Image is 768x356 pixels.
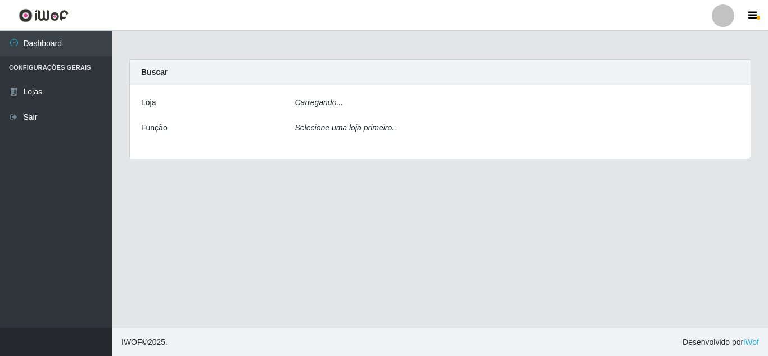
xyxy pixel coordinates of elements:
[743,337,759,346] a: iWof
[295,123,399,132] i: Selecione uma loja primeiro...
[141,97,156,109] label: Loja
[683,336,759,348] span: Desenvolvido por
[121,336,168,348] span: © 2025 .
[141,122,168,134] label: Função
[19,8,69,22] img: CoreUI Logo
[295,98,344,107] i: Carregando...
[141,67,168,76] strong: Buscar
[121,337,142,346] span: IWOF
